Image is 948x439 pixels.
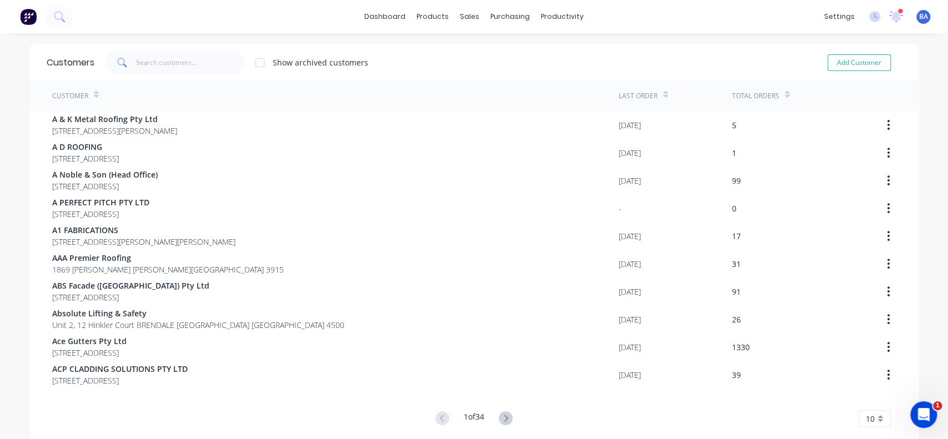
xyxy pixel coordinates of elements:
[52,91,88,101] div: Customer
[485,8,535,25] div: purchasing
[52,208,149,220] span: [STREET_ADDRESS]
[619,91,658,101] div: Last Order
[619,147,641,159] div: [DATE]
[732,230,741,242] div: 17
[535,8,589,25] div: productivity
[52,264,284,275] span: 1869 [PERSON_NAME] [PERSON_NAME][GEOGRAPHIC_DATA] 3915
[52,307,344,319] span: Absolute Lifting & Safety
[52,291,209,303] span: [STREET_ADDRESS]
[464,411,484,427] div: 1 of 34
[454,8,485,25] div: sales
[52,319,344,331] span: Unit 2, 12 Hinkler Court BRENDALE [GEOGRAPHIC_DATA] [GEOGRAPHIC_DATA] 4500
[732,369,741,381] div: 39
[52,196,149,208] span: A PERFECT PITCH PTY LTD
[866,413,875,425] span: 10
[732,341,750,353] div: 1330
[619,341,641,353] div: [DATE]
[52,335,127,347] span: Ace Gutters Pty Ltd
[359,8,411,25] a: dashboard
[919,12,928,22] span: BA
[47,56,94,69] div: Customers
[52,280,209,291] span: ABS Facade ([GEOGRAPHIC_DATA]) Pty Ltd
[52,375,188,386] span: [STREET_ADDRESS]
[52,153,119,164] span: [STREET_ADDRESS]
[827,54,891,71] button: Add Customer
[52,113,177,125] span: A & K Metal Roofing Pty Ltd
[52,252,284,264] span: AAA Premier Roofing
[732,175,741,186] div: 99
[732,91,779,101] div: Total Orders
[910,401,937,428] iframe: Intercom live chat
[732,286,741,297] div: 91
[52,347,127,359] span: [STREET_ADDRESS]
[933,401,942,410] span: 1
[819,8,860,25] div: settings
[732,258,741,270] div: 31
[732,314,741,325] div: 26
[732,119,736,131] div: 5
[52,180,158,192] span: [STREET_ADDRESS]
[411,8,454,25] div: products
[52,224,235,236] span: A1 FABRICATIONS
[619,369,641,381] div: [DATE]
[619,286,641,297] div: [DATE]
[619,203,621,214] div: -
[52,236,235,248] span: [STREET_ADDRESS][PERSON_NAME][PERSON_NAME]
[619,314,641,325] div: [DATE]
[52,141,119,153] span: A D ROOFING
[619,175,641,186] div: [DATE]
[732,203,736,214] div: 0
[619,230,641,242] div: [DATE]
[732,147,736,159] div: 1
[619,119,641,131] div: [DATE]
[273,57,368,68] div: Show archived customers
[20,8,37,25] img: Factory
[619,258,641,270] div: [DATE]
[52,363,188,375] span: ACP CLADDING SOLUTIONS PTY LTD
[52,125,177,137] span: [STREET_ADDRESS][PERSON_NAME]
[52,169,158,180] span: A Noble & Son (Head Office)
[136,52,244,74] input: Search customers...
